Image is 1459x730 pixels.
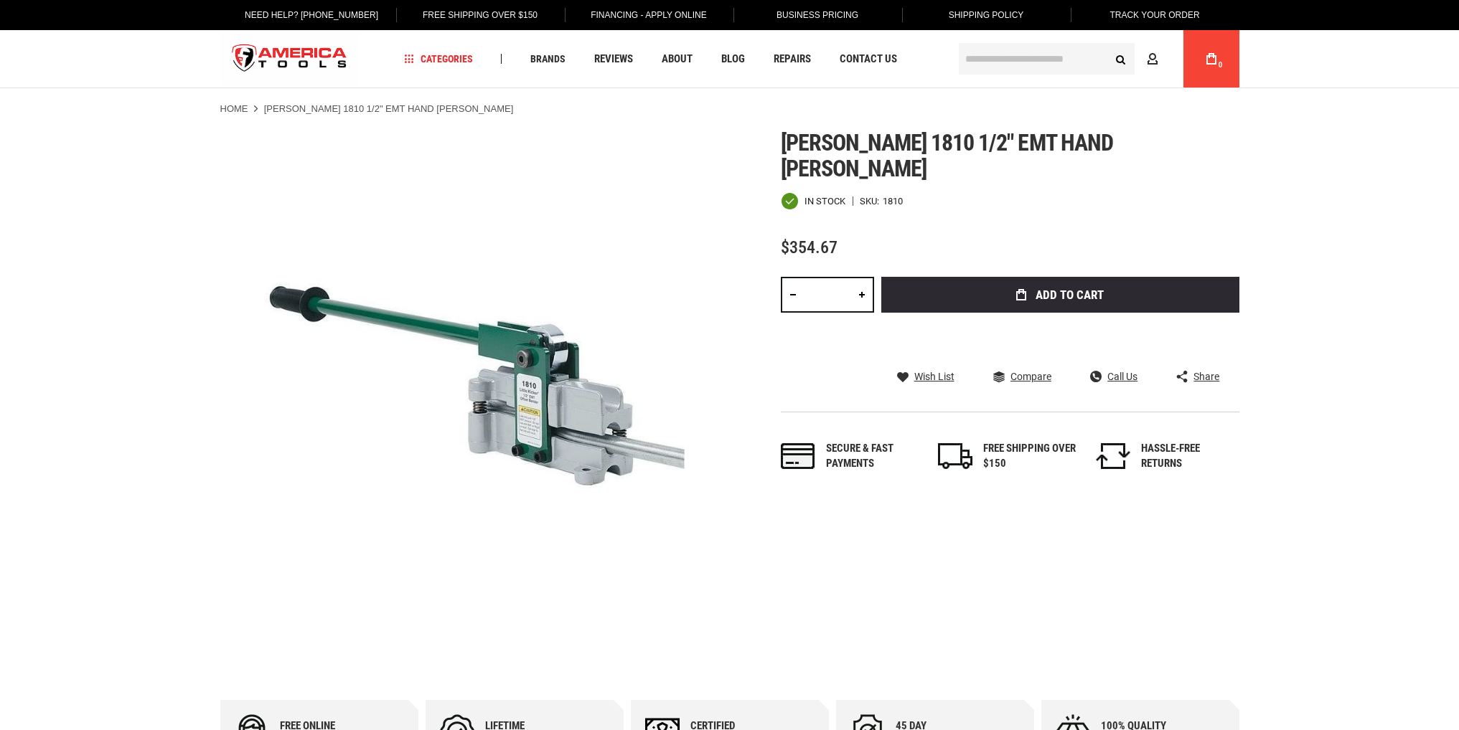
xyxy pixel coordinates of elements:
strong: SKU [860,196,883,206]
span: Brands [530,54,566,64]
span: Contact Us [840,54,897,65]
a: Home [220,103,248,115]
div: Secure & fast payments [826,441,919,472]
img: America Tools [220,32,360,86]
div: 1810 [883,196,903,206]
a: Call Us [1090,370,1137,383]
button: Add to Cart [881,277,1239,313]
span: Share [1193,371,1219,381]
strong: [PERSON_NAME] 1810 1/2" EMT HAND [PERSON_NAME] [264,103,514,114]
img: shipping [938,443,972,469]
a: Categories [398,49,479,69]
span: Add to Cart [1036,289,1104,301]
a: Compare [993,370,1051,383]
span: Wish List [914,371,954,381]
span: $354.67 [781,237,838,257]
a: 0 [1198,30,1225,87]
span: Reviews [594,54,633,65]
a: Wish List [897,370,954,383]
button: Search [1107,45,1135,72]
div: HASSLE-FREE RETURNS [1141,441,1234,472]
a: Blog [715,49,751,69]
span: Repairs [774,54,811,65]
span: Compare [1010,371,1051,381]
a: Reviews [588,49,639,69]
a: Brands [524,49,572,69]
span: In stock [804,196,845,206]
span: Categories [404,54,473,64]
div: FREE SHIPPING OVER $150 [983,441,1076,472]
img: main product photo [220,130,730,639]
img: returns [1096,443,1130,469]
img: payments [781,443,815,469]
a: store logo [220,32,360,86]
span: Shipping Policy [949,10,1024,20]
span: [PERSON_NAME] 1810 1/2" emt hand [PERSON_NAME] [781,129,1113,182]
span: 0 [1219,61,1223,69]
a: About [655,49,699,69]
span: Blog [721,54,745,65]
a: Contact Us [833,49,904,69]
div: Availability [781,192,845,210]
a: Repairs [767,49,817,69]
span: Call Us [1107,371,1137,381]
span: About [662,54,693,65]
